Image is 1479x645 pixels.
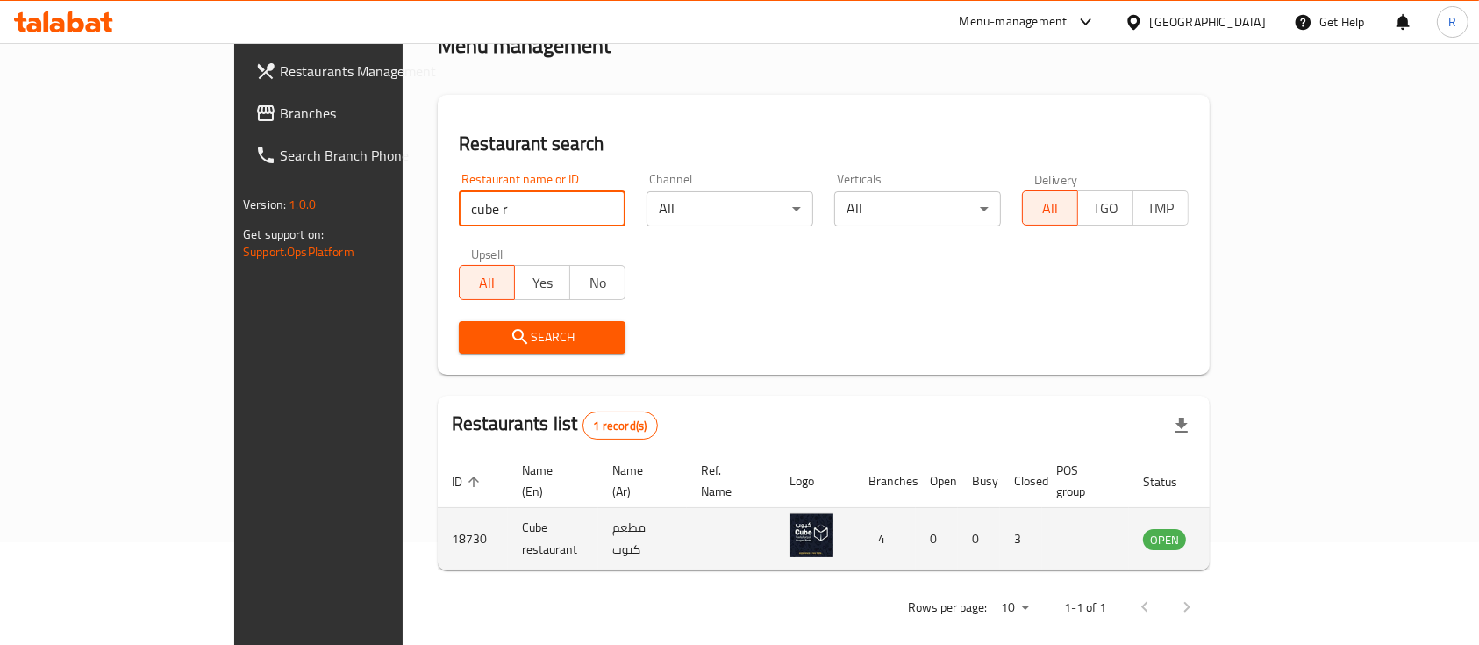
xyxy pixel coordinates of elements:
[1030,196,1071,221] span: All
[647,191,813,226] div: All
[1034,173,1078,185] label: Delivery
[1056,460,1108,502] span: POS group
[438,455,1282,570] table: enhanced table
[583,418,658,434] span: 1 record(s)
[1161,405,1203,447] div: Export file
[612,460,666,502] span: Name (Ar)
[1000,455,1042,508] th: Closed
[522,270,563,296] span: Yes
[459,265,515,300] button: All
[790,513,833,557] img: Cube restaurant
[514,265,570,300] button: Yes
[1140,196,1182,221] span: TMP
[1448,12,1456,32] span: R
[994,595,1036,621] div: Rows per page:
[241,92,482,134] a: Branches
[1143,529,1186,550] div: OPEN
[241,134,482,176] a: Search Branch Phone
[854,508,916,570] td: 4
[916,455,958,508] th: Open
[598,508,687,570] td: مطعم كيوب
[834,191,1001,226] div: All
[908,597,987,619] p: Rows per page:
[960,11,1068,32] div: Menu-management
[467,270,508,296] span: All
[452,411,658,440] h2: Restaurants list
[916,508,958,570] td: 0
[1143,530,1186,550] span: OPEN
[438,32,611,60] h2: Menu management
[1064,597,1106,619] p: 1-1 of 1
[1000,508,1042,570] td: 3
[1077,190,1133,226] button: TGO
[243,240,354,263] a: Support.OpsPlatform
[452,471,485,492] span: ID
[701,460,754,502] span: Ref. Name
[958,508,1000,570] td: 0
[775,455,854,508] th: Logo
[243,193,286,216] span: Version:
[522,460,577,502] span: Name (En)
[1085,196,1126,221] span: TGO
[1143,471,1200,492] span: Status
[1132,190,1189,226] button: TMP
[459,131,1189,157] h2: Restaurant search
[577,270,618,296] span: No
[280,103,468,124] span: Branches
[280,145,468,166] span: Search Branch Phone
[280,61,468,82] span: Restaurants Management
[243,223,324,246] span: Get support on:
[569,265,625,300] button: No
[241,50,482,92] a: Restaurants Management
[854,455,916,508] th: Branches
[1022,190,1078,226] button: All
[471,247,504,260] label: Upsell
[958,455,1000,508] th: Busy
[582,412,659,440] div: Total records count
[473,326,611,348] span: Search
[289,193,316,216] span: 1.0.0
[459,321,625,354] button: Search
[459,191,625,226] input: Search for restaurant name or ID..
[508,508,598,570] td: Cube restaurant
[1150,12,1266,32] div: [GEOGRAPHIC_DATA]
